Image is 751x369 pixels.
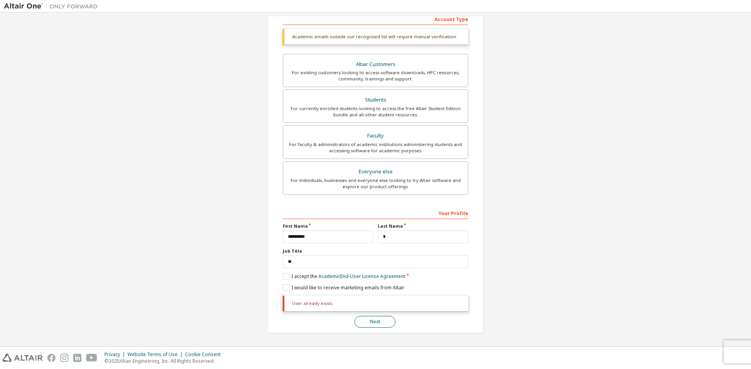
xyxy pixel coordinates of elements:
div: Students [288,94,463,105]
div: Faculty [288,130,463,141]
img: Altair One [4,2,102,10]
div: For currently enrolled students looking to access the free Altair Student Edition bundle and all ... [288,105,463,118]
div: Website Terms of Use [128,351,185,358]
div: Your Profile [283,207,468,219]
img: youtube.svg [86,354,97,362]
img: instagram.svg [60,354,68,362]
div: Cookie Consent [185,351,225,358]
div: Everyone else [288,166,463,177]
label: I accept the [283,273,405,280]
label: I would like to receive marketing emails from Altair [283,284,404,291]
div: For individuals, businesses and everyone else looking to try Altair software and explore our prod... [288,177,463,190]
p: © 2025 Altair Engineering, Inc. All Rights Reserved. [104,358,225,364]
div: Privacy [104,351,128,358]
label: Job Title [283,248,468,254]
a: Academic End-User License Agreement [318,273,405,280]
div: For existing customers looking to access software downloads, HPC resources, community, trainings ... [288,70,463,82]
label: First Name [283,223,373,229]
div: Account Type [283,12,468,25]
button: Next [354,316,395,328]
img: altair_logo.svg [2,354,43,362]
img: facebook.svg [47,354,56,362]
label: Last Name [378,223,468,229]
div: Altair Customers [288,59,463,70]
div: User already exists [283,296,468,311]
div: Academic emails outside our recognised list will require manual verification. [283,29,468,45]
div: For faculty & administrators of academic institutions administering students and accessing softwa... [288,141,463,154]
img: linkedin.svg [73,354,81,362]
